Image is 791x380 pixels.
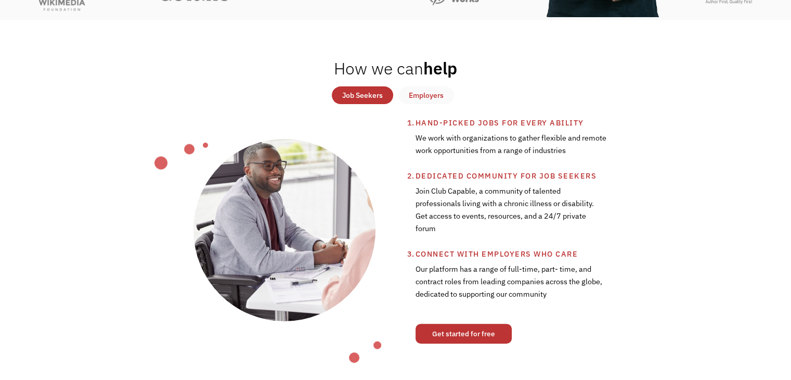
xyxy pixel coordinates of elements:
[409,89,444,102] div: Employers
[416,129,607,170] div: We work with organizations to gather flexible and remote work opportunities from a range of indus...
[416,260,607,313] div: Our platform has a range of full-time, part- time, and contract roles from leading companies acro...
[416,324,512,344] a: Get started for free
[342,89,383,102] div: Job Seekers
[334,57,423,79] span: How we can
[334,58,457,79] h2: help
[416,248,690,260] div: Connect with employers who care
[416,117,690,129] div: Hand-picked jobs for every ability
[416,182,607,248] div: Join Club Capable, a community of talented professionals living with a chronic illness or disabil...
[416,170,690,182] div: Dedicated community for job seekers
